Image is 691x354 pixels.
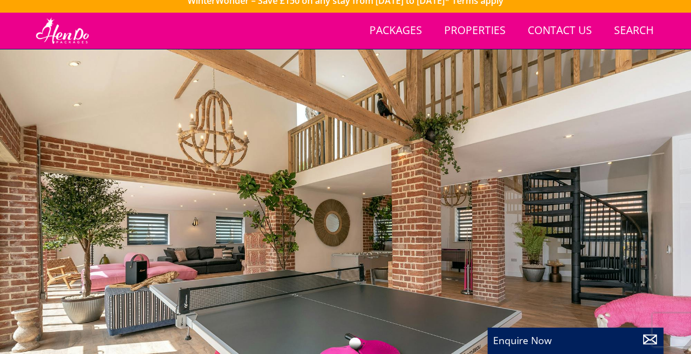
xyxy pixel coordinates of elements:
[440,19,510,43] a: Properties
[610,19,658,43] a: Search
[523,19,596,43] a: Contact Us
[365,19,427,43] a: Packages
[493,333,658,347] p: Enquire Now
[34,17,91,45] img: Hen Do Packages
